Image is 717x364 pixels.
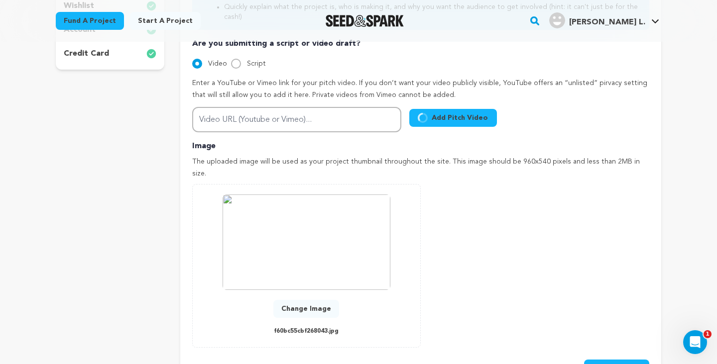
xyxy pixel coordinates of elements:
span: 1 [704,330,712,338]
a: Start a project [130,12,201,30]
img: Seed&Spark Logo Dark Mode [326,15,404,27]
img: check-circle-full.svg [146,48,156,60]
p: The uploaded image will be used as your project thumbnail throughout the site. This image should ... [192,156,649,180]
p: Are you submitting a script or video draft? [192,38,649,50]
span: Video [208,60,227,67]
a: Fund a project [56,12,124,30]
p: f60bc55cbf268043.jpg [274,326,339,337]
img: user.png [549,12,565,28]
button: credit card [56,46,164,62]
p: Image [192,140,649,152]
input: Video URL (Youtube or Vimeo)... [192,107,401,132]
p: credit card [64,48,109,60]
p: Enter a YouTube or Vimeo link for your pitch video. If you don’t want your video publicly visible... [192,78,649,101]
a: Seed&Spark Homepage [326,15,404,27]
button: Change Image [273,300,339,318]
span: Arroyo L.'s Profile [547,10,661,31]
a: Arroyo L.'s Profile [547,10,661,28]
span: Script [247,60,266,67]
iframe: Intercom live chat [683,330,707,354]
button: Add Pitch Video [409,109,497,127]
div: Arroyo L.'s Profile [549,12,645,28]
span: [PERSON_NAME] L. [569,18,645,26]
